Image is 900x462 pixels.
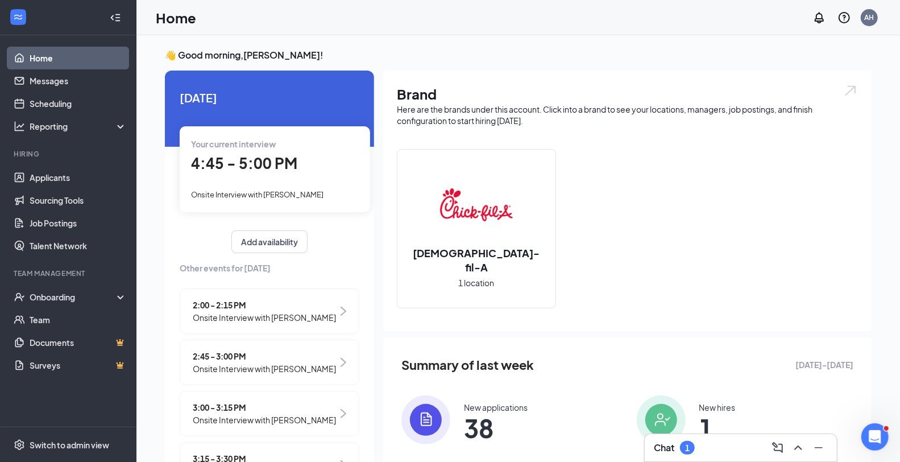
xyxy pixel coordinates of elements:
img: icon [401,395,450,444]
h3: 👋 Good morning, [PERSON_NAME] ! [165,49,872,61]
button: ChevronUp [789,439,807,457]
div: Onboarding [30,291,117,303]
span: Other events for [DATE] [180,262,359,274]
span: 1 location [459,277,495,289]
a: Talent Network [30,234,127,257]
span: 2:00 - 2:15 PM [193,299,336,311]
span: 3:00 - 3:15 PM [193,401,336,414]
svg: Analysis [14,121,25,132]
div: AH [865,13,874,22]
img: icon [637,395,686,444]
button: Add availability [231,230,308,253]
svg: ChevronUp [791,441,805,455]
svg: QuestionInfo [837,11,851,24]
div: Here are the brands under this account. Click into a brand to see your locations, managers, job p... [397,104,858,126]
svg: Minimize [812,441,826,455]
button: ComposeMessage [769,439,787,457]
span: 2:45 - 3:00 PM [193,350,336,362]
a: Home [30,47,127,69]
a: SurveysCrown [30,354,127,377]
div: New hires [699,402,736,413]
span: Onsite Interview with [PERSON_NAME] [193,362,336,375]
span: Onsite Interview with [PERSON_NAME] [191,190,323,199]
div: Switch to admin view [30,439,109,451]
a: Messages [30,69,127,92]
span: Summary of last week [401,355,534,375]
a: Scheduling [30,92,127,115]
button: Minimize [810,439,828,457]
div: Reporting [30,121,127,132]
div: 1 [685,443,690,453]
div: New applications [464,402,528,413]
span: [DATE] - [DATE] [795,358,853,371]
svg: Collapse [110,12,121,23]
svg: Settings [14,439,25,451]
span: [DATE] [180,89,359,106]
span: Your current interview [191,139,276,149]
img: Chick-fil-A [440,168,513,241]
span: 1 [699,418,736,438]
img: open.6027fd2a22e1237b5b06.svg [843,84,858,97]
a: DocumentsCrown [30,331,127,354]
span: Onsite Interview with [PERSON_NAME] [193,311,336,324]
span: 38 [464,418,528,438]
h1: Home [156,8,196,27]
a: Applicants [30,166,127,189]
span: 4:45 - 5:00 PM [191,154,297,172]
svg: ComposeMessage [771,441,785,455]
svg: WorkstreamLogo [13,11,24,23]
div: Team Management [14,269,125,278]
a: Sourcing Tools [30,189,127,212]
svg: Notifications [812,11,826,24]
a: Job Postings [30,212,127,234]
h1: Brand [397,84,858,104]
span: Onsite Interview with [PERSON_NAME] [193,414,336,426]
svg: UserCheck [14,291,25,303]
h3: Chat [654,442,674,454]
a: Team [30,308,127,331]
h2: [DEMOGRAPHIC_DATA]-fil-A [397,246,555,274]
div: Hiring [14,149,125,159]
iframe: Intercom live chat [861,423,889,451]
